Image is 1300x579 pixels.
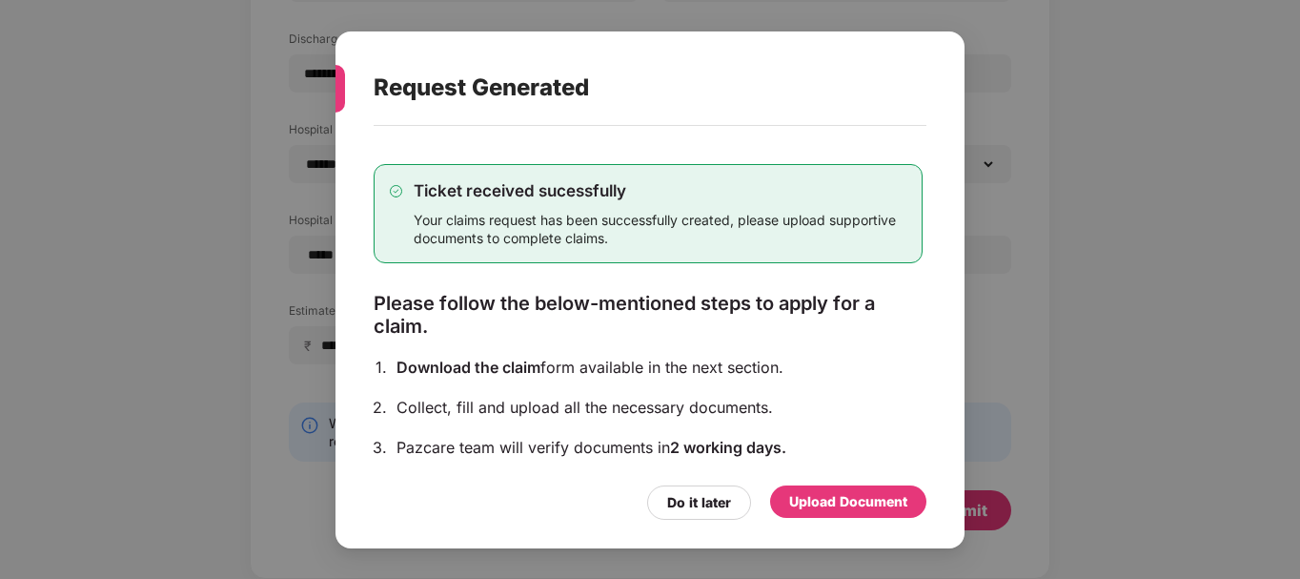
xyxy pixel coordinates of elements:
[414,210,906,246] div: Your claims request has been successfully created, please upload supportive documents to complete...
[667,491,731,512] div: Do it later
[396,357,540,376] span: Download the claim
[396,396,923,417] div: Collect, fill and upload all the necessary documents.
[376,356,387,377] div: 1.
[373,396,387,417] div: 2.
[670,437,786,456] span: 2 working days.
[396,356,923,377] div: form available in the next section.
[374,51,881,125] div: Request Generated
[390,184,402,196] img: svg+xml;base64,PHN2ZyB4bWxucz0iaHR0cDovL3d3dy53My5vcmcvMjAwMC9zdmciIHdpZHRoPSIxMy4zMzMiIGhlaWdodD...
[414,179,906,200] div: Ticket received sucessfully
[789,490,907,511] div: Upload Document
[374,291,923,337] div: Please follow the below-mentioned steps to apply for a claim.
[373,436,387,457] div: 3.
[396,436,923,457] div: Pazcare team will verify documents in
